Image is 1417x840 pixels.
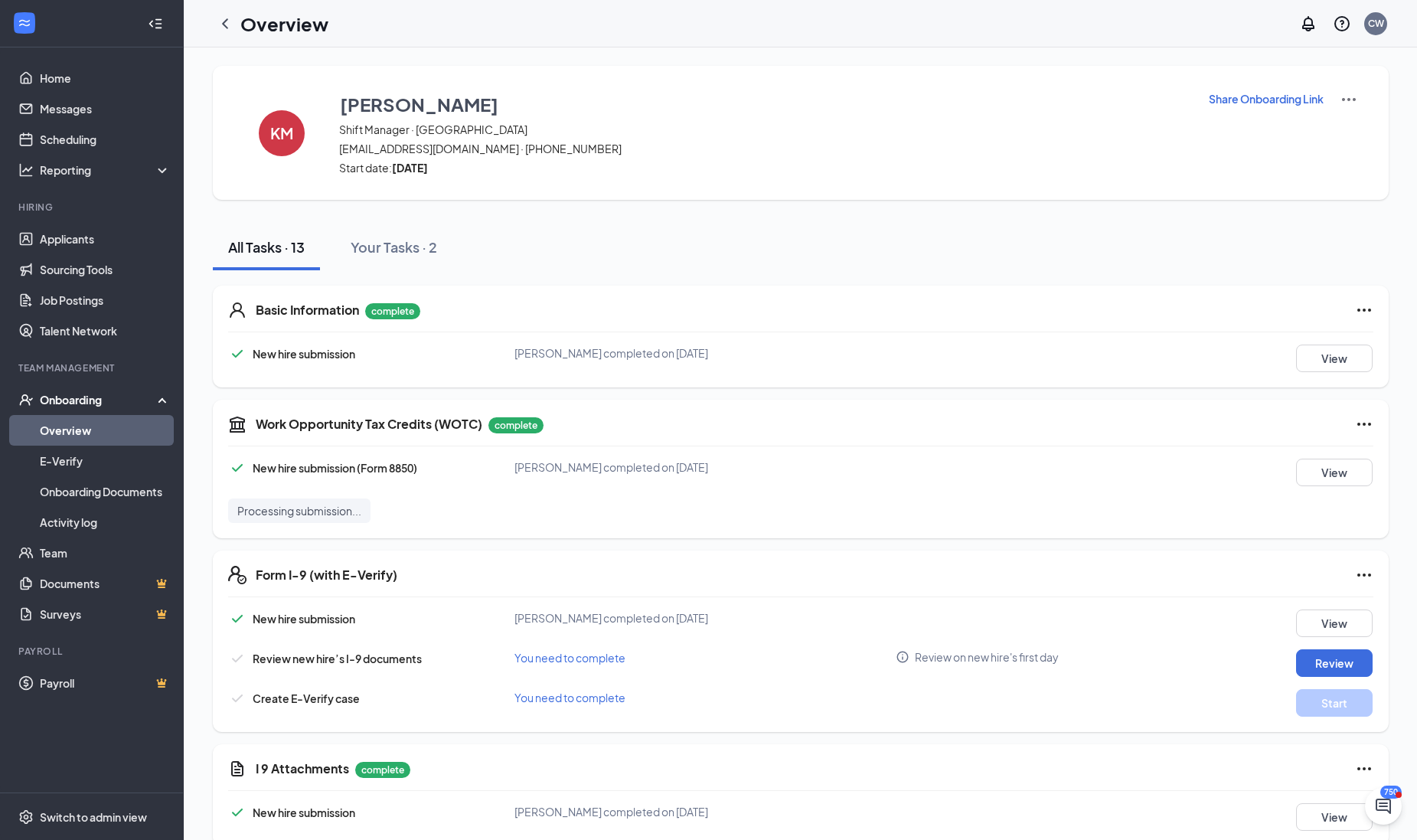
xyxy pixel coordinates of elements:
a: E-Verify [40,446,171,476]
svg: Analysis [18,162,34,178]
p: Share Onboarding Link [1209,91,1324,106]
svg: Checkmark [228,803,247,822]
span: [PERSON_NAME] completed on [DATE] [514,805,708,819]
svg: Checkmark [228,649,247,668]
svg: WorkstreamLogo [17,15,32,31]
a: Team [40,538,171,568]
span: New hire submission (Form 8850) [253,461,417,475]
button: [PERSON_NAME] [339,90,1189,118]
svg: TaxGovernmentIcon [228,415,247,433]
span: Review new hire’s I-9 documents [253,652,422,665]
h5: Form I-9 (with E-Verify) [256,567,397,583]
button: Share Onboarding Link [1208,90,1324,107]
svg: User [228,301,247,319]
span: Start date: [339,160,1189,175]
p: complete [355,762,410,778]
svg: Ellipses [1355,301,1373,319]
a: Job Postings [40,285,171,315]
div: 750 [1380,786,1402,799]
a: Scheduling [40,124,171,155]
span: Create E-Verify case [253,691,360,705]
span: [PERSON_NAME] completed on [DATE] [514,611,708,625]
div: Reporting [40,162,171,178]
span: New hire submission [253,347,355,361]
p: complete [488,417,544,433]
div: Switch to admin view [40,809,147,825]
a: DocumentsCrown [40,568,171,599]
button: View [1296,345,1373,372]
svg: Checkmark [228,689,247,708]
span: Processing submission... [237,503,361,518]
span: New hire submission [253,612,355,626]
div: Your Tasks · 2 [351,237,437,257]
a: PayrollCrown [40,668,171,698]
span: Review on new hire's first day [915,649,1059,665]
h5: I 9 Attachments [256,760,349,777]
svg: CustomFormIcon [228,760,247,778]
button: View [1296,459,1373,486]
svg: ChevronLeft [216,15,234,33]
svg: Ellipses [1355,760,1373,778]
a: SurveysCrown [40,599,171,629]
svg: QuestionInfo [1333,15,1351,33]
div: Hiring [18,201,168,214]
button: View [1296,803,1373,831]
span: You need to complete [514,691,625,704]
a: Sourcing Tools [40,254,171,285]
span: [EMAIL_ADDRESS][DOMAIN_NAME] · [PHONE_NUMBER] [339,141,1189,156]
a: Onboarding Documents [40,476,171,507]
svg: UserCheck [18,392,34,407]
h3: [PERSON_NAME] [340,91,498,117]
svg: Ellipses [1355,566,1373,584]
a: Activity log [40,507,171,538]
strong: [DATE] [392,161,428,175]
button: KM [243,90,320,175]
a: Talent Network [40,315,171,346]
button: Start [1296,689,1373,717]
svg: Checkmark [228,610,247,628]
div: Onboarding [40,392,158,407]
span: New hire submission [253,806,355,819]
svg: Notifications [1299,15,1317,33]
h4: KM [270,128,293,139]
svg: Checkmark [228,345,247,363]
svg: Settings [18,809,34,825]
div: Team Management [18,361,168,374]
svg: FormI9EVerifyIcon [228,566,247,584]
span: Shift Manager · [GEOGRAPHIC_DATA] [339,122,1189,137]
div: All Tasks · 13 [228,237,305,257]
a: Overview [40,415,171,446]
span: [PERSON_NAME] completed on [DATE] [514,346,708,360]
button: View [1296,610,1373,637]
h5: Basic Information [256,302,359,319]
svg: Info [896,650,909,664]
div: CW [1368,17,1384,30]
p: complete [365,303,420,319]
span: [PERSON_NAME] completed on [DATE] [514,460,708,474]
iframe: Intercom live chat [1365,788,1402,825]
div: Payroll [18,645,168,658]
img: More Actions [1340,90,1358,109]
svg: Collapse [148,16,163,31]
h5: Work Opportunity Tax Credits (WOTC) [256,416,482,433]
a: Home [40,63,171,93]
a: Messages [40,93,171,124]
button: Review [1296,649,1373,677]
h1: Overview [240,11,328,37]
a: Applicants [40,224,171,254]
svg: Checkmark [228,459,247,477]
span: You need to complete [514,651,625,665]
svg: Ellipses [1355,415,1373,433]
